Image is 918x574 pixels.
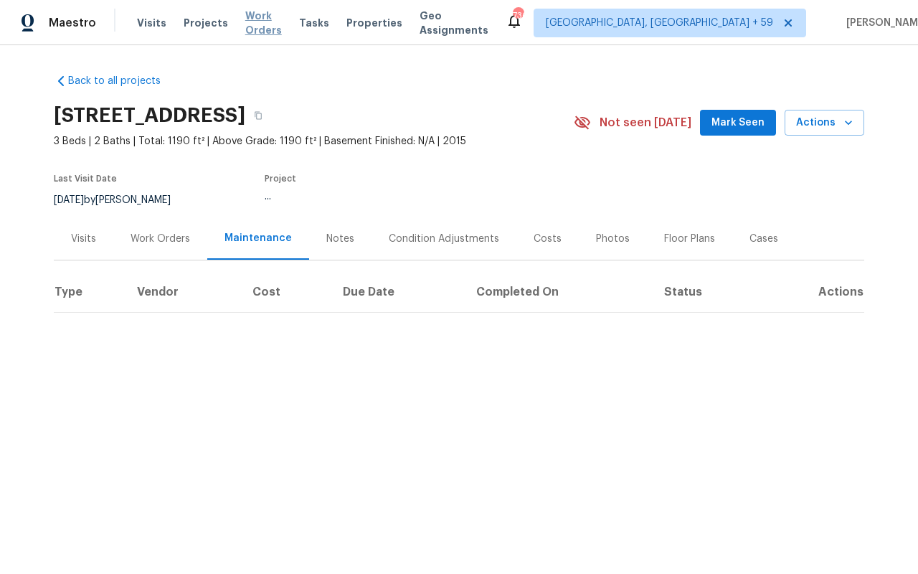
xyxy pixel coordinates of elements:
[420,9,488,37] span: Geo Assignments
[54,195,84,205] span: [DATE]
[796,114,853,132] span: Actions
[241,272,332,312] th: Cost
[664,232,715,246] div: Floor Plans
[762,272,864,312] th: Actions
[299,18,329,28] span: Tasks
[131,232,190,246] div: Work Orders
[54,174,117,183] span: Last Visit Date
[245,9,282,37] span: Work Orders
[265,174,296,183] span: Project
[54,192,188,209] div: by [PERSON_NAME]
[465,272,653,312] th: Completed On
[389,232,499,246] div: Condition Adjustments
[600,116,691,130] span: Not seen [DATE]
[54,74,191,88] a: Back to all projects
[224,231,292,245] div: Maintenance
[711,114,765,132] span: Mark Seen
[54,134,574,149] span: 3 Beds | 2 Baths | Total: 1190 ft² | Above Grade: 1190 ft² | Basement Finished: N/A | 2015
[137,16,166,30] span: Visits
[596,232,630,246] div: Photos
[245,103,271,128] button: Copy Address
[54,272,126,312] th: Type
[513,9,523,23] div: 736
[653,272,762,312] th: Status
[346,16,402,30] span: Properties
[326,232,354,246] div: Notes
[54,108,245,123] h2: [STREET_ADDRESS]
[184,16,228,30] span: Projects
[749,232,778,246] div: Cases
[546,16,773,30] span: [GEOGRAPHIC_DATA], [GEOGRAPHIC_DATA] + 59
[700,110,776,136] button: Mark Seen
[331,272,465,312] th: Due Date
[785,110,864,136] button: Actions
[49,16,96,30] span: Maestro
[534,232,562,246] div: Costs
[71,232,96,246] div: Visits
[265,192,540,202] div: ...
[126,272,241,312] th: Vendor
